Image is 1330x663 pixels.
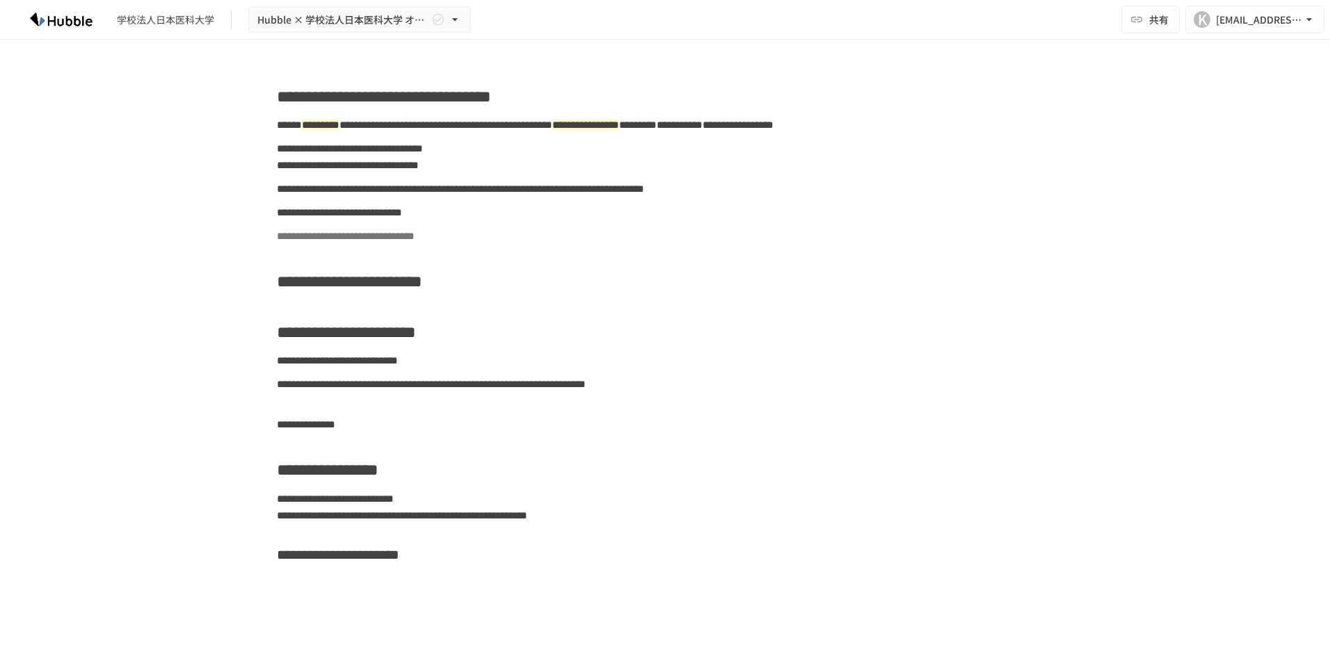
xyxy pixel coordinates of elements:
img: HzDRNkGCf7KYO4GfwKnzITak6oVsp5RHeZBEM1dQFiQ [17,8,106,31]
div: 学校法人日本医科大学 [117,13,214,27]
span: 共有 [1149,12,1169,27]
button: K[EMAIL_ADDRESS][DOMAIN_NAME] [1185,6,1324,33]
button: Hubble × 学校法人日本医科大学 オンボーディングプロジェクト [248,6,471,33]
button: 共有 [1121,6,1180,33]
div: [EMAIL_ADDRESS][DOMAIN_NAME] [1216,11,1302,28]
div: K [1194,11,1210,28]
span: Hubble × 学校法人日本医科大学 オンボーディングプロジェクト [257,11,428,28]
